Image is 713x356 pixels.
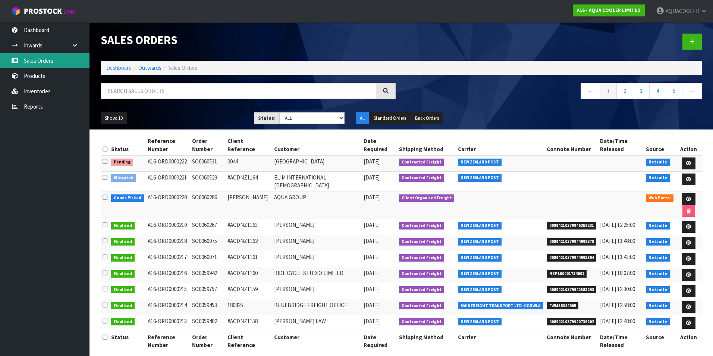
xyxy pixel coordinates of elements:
[272,191,362,219] td: AQUA GROUP
[600,253,635,260] span: [DATE] 13:43:00
[598,135,644,155] th: Date/Time Released
[399,286,444,294] span: Contracted Freight
[226,135,272,155] th: Client Reference
[111,222,135,229] span: Finalised
[146,135,190,155] th: Reference Number
[547,238,597,246] span: 00894210379944998378
[399,302,444,310] span: Contracted Freight
[646,302,670,310] span: Netsuite
[577,7,641,13] strong: A16 - AQUA COOLER LIMITED
[399,238,444,246] span: Contracted Freight
[24,6,62,16] span: ProStock
[168,64,198,71] span: Sales Orders
[600,269,635,277] span: [DATE] 10:07:00
[190,219,226,235] td: SO0060267
[111,174,136,182] span: Allocated
[11,6,21,16] img: cube-alt.png
[272,219,362,235] td: [PERSON_NAME]
[646,222,670,229] span: Netsuite
[458,222,502,229] span: NEW ZEALAND POST
[616,83,633,99] a: 2
[458,238,502,246] span: NEW ZEALAND POST
[397,135,456,155] th: Shipping Method
[356,112,369,124] button: All
[399,318,444,326] span: Contracted Freight
[226,331,272,351] th: Client Reference
[364,285,380,293] span: [DATE]
[190,251,226,267] td: SO0060071
[458,302,543,310] span: MAINFREIGHT TRANSPORT LTD -CONWLA
[364,194,380,201] span: [DATE]
[644,135,675,155] th: Source
[272,251,362,267] td: [PERSON_NAME]
[226,155,272,171] td: 0044
[600,302,635,309] span: [DATE] 12:58:00
[226,219,272,235] td: #ACDNZ1163
[146,283,190,299] td: A16-ORD0000215
[226,283,272,299] td: #ACDNZ1159
[226,171,272,191] td: #ACDNZ1164
[190,155,226,171] td: SO0060531
[600,221,635,228] span: [DATE] 12:25:00
[399,159,444,166] span: Contracted Freight
[646,254,670,262] span: Netsuite
[598,331,644,351] th: Date/Time Released
[146,251,190,267] td: A16-ORD0000217
[146,267,190,283] td: A16-ORD0000216
[272,315,362,331] td: [PERSON_NAME] LAW
[101,34,396,47] h1: Sales Orders
[190,235,226,251] td: SO0060075
[146,191,190,219] td: A16-ORD0000220
[190,135,226,155] th: Order Number
[101,112,127,124] button: Show: 10
[456,135,545,155] th: Carrier
[458,286,502,294] span: NEW ZEALAND POST
[547,222,597,229] span: 00894210379946358231
[226,267,272,283] td: #ACDNZ1160
[111,194,144,202] span: Goods Picked
[547,302,579,310] span: FWM58344905
[190,299,226,315] td: SO0059453
[190,171,226,191] td: SO0060529
[146,299,190,315] td: A16-ORD0000214
[101,83,376,99] input: Search sales orders
[111,286,135,294] span: Finalised
[272,135,362,155] th: Customer
[226,235,272,251] td: #ACDNZ1162
[399,194,455,202] span: Client Organised Freight
[272,171,362,191] td: ELIM INTERNATIONAL [DEMOGRAPHIC_DATA]
[600,318,635,325] span: [DATE] 12:48:00
[407,83,702,101] nav: Page navigation
[190,283,226,299] td: SO0059757
[272,267,362,283] td: RIDE CYCLE STUDIO LIMITED
[111,159,133,166] span: Pending
[146,235,190,251] td: A16-ORD0000218
[146,315,190,331] td: A16-ORD0000213
[458,318,502,326] span: NEW ZEALAND POST
[666,7,699,15] span: AQUACOOLER
[581,83,600,99] a: ←
[675,135,702,155] th: Action
[646,174,670,182] span: Netsuite
[362,331,397,351] th: Date Required
[272,283,362,299] td: [PERSON_NAME]
[146,171,190,191] td: A16-ORD0000221
[399,174,444,182] span: Contracted Freight
[190,315,226,331] td: SO0059402
[547,254,597,262] span: 00894210379944993304
[190,267,226,283] td: SO0059942
[458,159,502,166] span: NEW ZEALAND POST
[646,270,670,278] span: Netsuite
[226,251,272,267] td: #ACDNZ1161
[547,270,587,278] span: NZP100001734001
[370,112,410,124] button: Standard Orders
[138,64,161,71] a: Outwards
[646,318,670,326] span: Netsuite
[399,254,444,262] span: Contracted Freight
[649,83,666,99] a: 4
[399,270,444,278] span: Contracted Freight
[272,235,362,251] td: [PERSON_NAME]
[600,83,617,99] a: 1
[146,155,190,171] td: A16-ORD0000222
[146,331,190,351] th: Reference Number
